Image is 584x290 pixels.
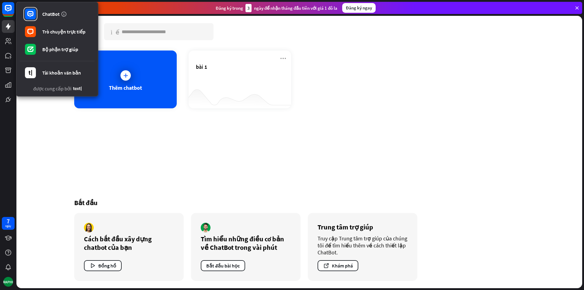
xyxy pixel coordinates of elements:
[84,235,152,252] font: Cách bắt đầu xây dựng chatbot của bạn
[5,2,23,21] button: Mở tiện ích trò chuyện LiveChat
[206,263,240,269] font: Bắt đầu bài học
[84,223,94,232] img: tác giả
[98,263,116,269] font: Đồng hồ
[332,263,353,269] font: Khám phá
[318,260,358,271] button: Khám phá
[254,5,337,11] font: ngày để nhận tháng đầu tiên với giá 1 đô la
[196,63,207,70] span: bài 1
[318,223,373,231] font: Trung tâm trợ giúp
[84,260,122,271] button: Đồng hồ
[216,5,243,11] font: Đăng ký trong
[201,235,284,252] font: Tìm hiểu những điều cơ bản về ChatBot trong vài phút
[247,5,250,11] font: 3
[7,217,10,225] font: 7
[74,198,98,207] font: Bắt đầu
[5,224,11,228] font: ngày
[109,84,142,91] font: Thêm chatbot
[318,235,407,256] font: Truy cập Trung tâm trợ giúp của chúng tôi để tìm hiểu thêm về cách thiết lập ChatBot.
[201,223,210,232] img: tác giả
[201,260,245,271] button: Bắt đầu bài học
[2,217,15,230] a: 7 ngày
[346,5,372,11] font: Đăng ký ngay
